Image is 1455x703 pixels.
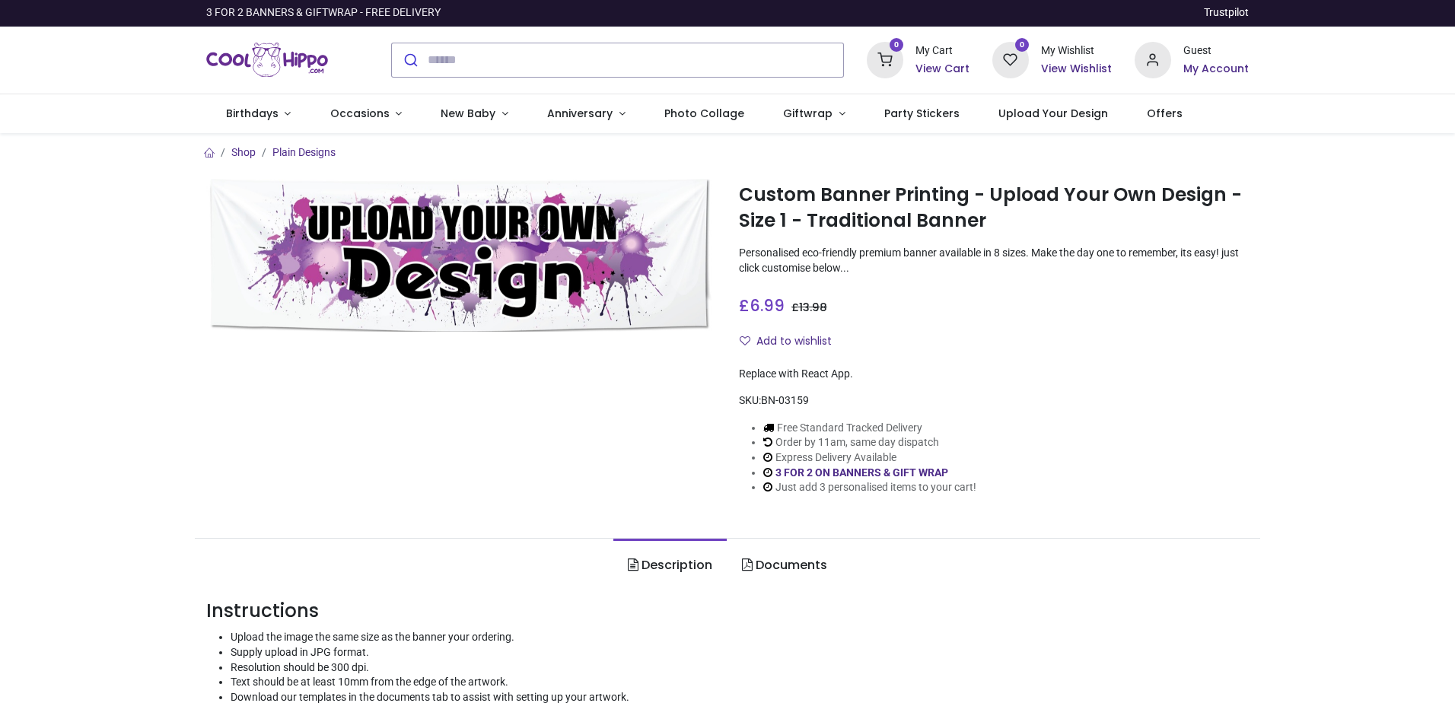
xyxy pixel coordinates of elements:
[799,300,827,315] span: 13.98
[1041,43,1112,59] div: My Wishlist
[613,539,727,592] a: Description
[231,660,1249,676] li: Resolution should be 300 dpi.
[775,466,948,479] a: 3 FOR 2 ON BANNERS & GIFT WRAP
[527,94,645,134] a: Anniversary
[206,179,716,332] img: Custom Banner Printing - Upload Your Own Design - Size 1 - Traditional Banner
[422,94,528,134] a: New Baby
[310,94,422,134] a: Occasions
[761,394,809,406] span: BN-03159
[231,630,1249,645] li: Upload the image the same size as the banner your ordering.
[206,598,1249,624] h3: Instructions
[206,39,328,81] img: Cool Hippo
[783,106,833,121] span: Giftwrap
[206,5,441,21] div: 3 FOR 2 BANNERS & GIFTWRAP - FREE DELIVERY
[884,106,960,121] span: Party Stickers
[740,336,750,346] i: Add to wishlist
[763,480,976,495] li: Just add 3 personalised items to your cart!
[206,39,328,81] a: Logo of Cool Hippo
[330,106,390,121] span: Occasions
[739,294,785,317] span: £
[791,300,827,315] span: £
[226,106,279,121] span: Birthdays
[763,450,976,466] li: Express Delivery Available
[763,435,976,450] li: Order by 11am, same day dispatch
[1041,62,1112,77] a: View Wishlist
[763,421,976,436] li: Free Standard Tracked Delivery
[739,246,1249,275] p: Personalised eco-friendly premium banner available in 8 sizes. Make the day one to remember, its ...
[890,38,904,52] sup: 0
[739,182,1249,234] h1: Custom Banner Printing - Upload Your Own Design - Size 1 - Traditional Banner
[915,62,969,77] a: View Cart
[1204,5,1249,21] a: Trustpilot
[763,94,864,134] a: Giftwrap
[739,329,845,355] button: Add to wishlistAdd to wishlist
[739,393,1249,409] div: SKU:
[272,146,336,158] a: Plain Designs
[727,539,841,592] a: Documents
[1015,38,1030,52] sup: 0
[750,294,785,317] span: 6.99
[998,106,1108,121] span: Upload Your Design
[992,52,1029,65] a: 0
[1183,43,1249,59] div: Guest
[915,43,969,59] div: My Cart
[547,106,613,121] span: Anniversary
[441,106,495,121] span: New Baby
[206,94,310,134] a: Birthdays
[867,52,903,65] a: 0
[392,43,428,77] button: Submit
[231,645,1249,660] li: Supply upload in JPG format.
[1147,106,1183,121] span: Offers
[1183,62,1249,77] a: My Account
[739,367,1249,382] div: Replace with React App.
[664,106,744,121] span: Photo Collage
[231,146,256,158] a: Shop
[231,675,1249,690] li: Text should be at least 10mm from the edge of the artwork.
